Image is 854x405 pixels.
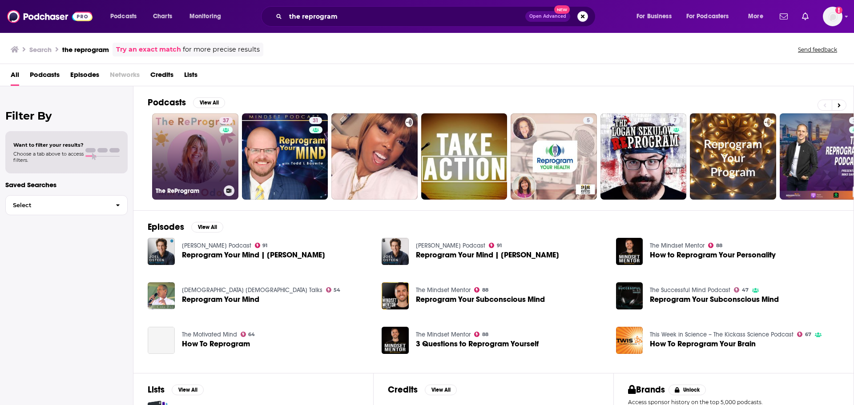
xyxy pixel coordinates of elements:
[673,116,677,125] span: 7
[650,340,756,348] a: How To Reprogram Your Brain
[795,46,840,53] button: Send feedback
[823,7,842,26] span: Logged in as agoldsmithwissman
[630,9,683,24] button: open menu
[708,243,722,248] a: 88
[587,116,590,125] span: 5
[110,68,140,86] span: Networks
[616,282,643,309] a: Reprogram Your Subconscious Mind
[182,286,322,294] a: Krishna Temple Talks
[416,331,471,338] a: The Mindset Mentor
[482,288,488,292] span: 88
[748,10,763,23] span: More
[189,10,221,23] span: Monitoring
[242,113,328,200] a: 31
[716,244,722,248] span: 88
[416,286,471,294] a: The Mindset Mentor
[636,10,672,23] span: For Business
[262,244,267,248] span: 91
[219,117,233,124] a: 37
[5,195,128,215] button: Select
[823,7,842,26] img: User Profile
[382,238,409,265] img: Reprogram Your Mind | Joel Osteen
[650,242,705,249] a: The Mindset Mentor
[382,327,409,354] img: 3 Questions to Reprogram Yourself
[184,68,197,86] a: Lists
[193,97,225,108] button: View All
[30,68,60,86] a: Podcasts
[182,331,237,338] a: The Motivated Mind
[153,10,172,23] span: Charts
[326,287,341,293] a: 54
[270,6,604,27] div: Search podcasts, credits, & more...
[223,116,229,125] span: 37
[416,296,545,303] a: Reprogram Your Subconscious Mind
[182,340,250,348] a: How To Reprogram
[650,286,730,294] a: The Successful Mind Podcast
[742,288,749,292] span: 47
[686,10,729,23] span: For Podcasters
[482,333,488,337] span: 88
[616,327,643,354] img: How To Reprogram Your Brain
[823,7,842,26] button: Show profile menu
[182,251,325,259] span: Reprogram Your Mind | [PERSON_NAME]
[110,10,137,23] span: Podcasts
[334,288,340,292] span: 54
[388,384,457,395] a: CreditsView All
[148,97,225,108] a: PodcastsView All
[497,244,502,248] span: 91
[148,221,184,233] h2: Episodes
[734,287,749,293] a: 47
[286,9,525,24] input: Search podcasts, credits, & more...
[650,331,794,338] a: This Week in Science – The Kickass Science Podcast
[650,296,779,303] a: Reprogram Your Subconscious Mind
[255,243,268,248] a: 91
[148,238,175,265] img: Reprogram Your Mind | Joel Osteen
[172,385,204,395] button: View All
[650,251,776,259] span: How to Reprogram Your Personality
[489,243,502,248] a: 91
[797,332,811,337] a: 67
[670,117,680,124] a: 7
[70,68,99,86] span: Episodes
[600,113,687,200] a: 7
[104,9,148,24] button: open menu
[29,45,52,54] h3: Search
[148,327,175,354] a: How To Reprogram
[382,282,409,309] a: Reprogram Your Subconscious Mind
[148,282,175,309] img: Reprogram Your Mind
[182,242,251,249] a: Joel Osteen Podcast
[474,332,488,337] a: 88
[182,296,259,303] a: Reprogram Your Mind
[191,222,223,233] button: View All
[425,385,457,395] button: View All
[13,151,84,163] span: Choose a tab above to access filters.
[835,7,842,14] svg: Add a profile image
[416,251,559,259] a: Reprogram Your Mind | Joel Osteen
[148,97,186,108] h2: Podcasts
[5,180,128,189] p: Saved Searches
[241,332,255,337] a: 64
[388,384,418,395] h2: Credits
[416,340,539,348] a: 3 Questions to Reprogram Yourself
[150,68,173,86] a: Credits
[313,116,318,125] span: 31
[7,8,93,25] img: Podchaser - Follow, Share and Rate Podcasts
[529,14,566,19] span: Open Advanced
[583,117,593,124] a: 5
[148,384,204,395] a: ListsView All
[776,9,791,24] a: Show notifications dropdown
[11,68,19,86] a: All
